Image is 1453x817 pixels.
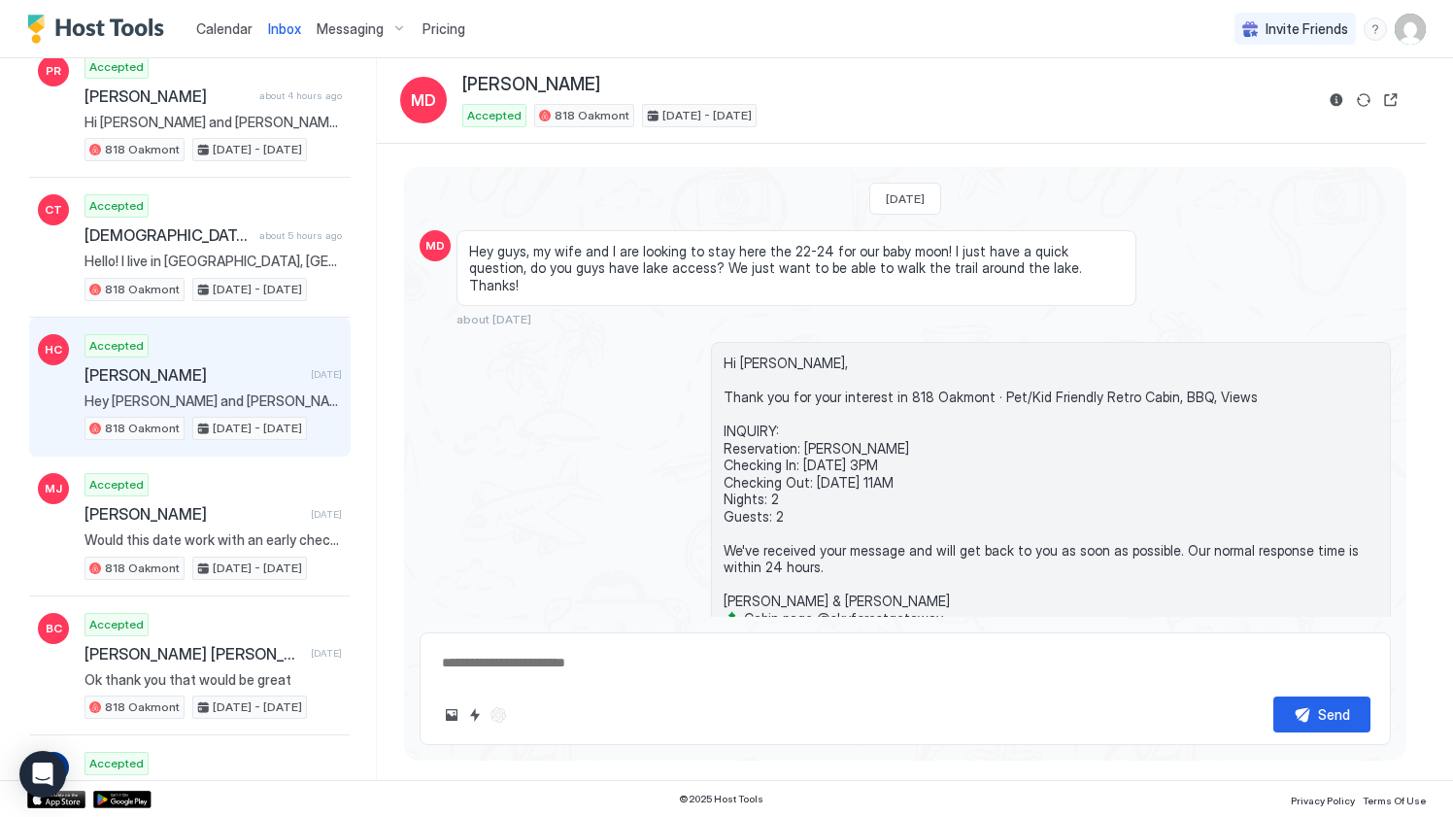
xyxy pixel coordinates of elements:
[105,420,180,437] span: 818 Oakmont
[422,20,465,38] span: Pricing
[1364,17,1387,41] div: menu
[45,480,62,497] span: MJ
[1273,697,1370,732] button: Send
[213,560,302,577] span: [DATE] - [DATE]
[89,476,144,494] span: Accepted
[268,18,301,39] a: Inbox
[213,698,302,716] span: [DATE] - [DATE]
[105,698,180,716] span: 818 Oakmont
[89,755,144,772] span: Accepted
[84,504,303,524] span: [PERSON_NAME]
[462,74,600,96] span: [PERSON_NAME]
[425,237,445,255] span: MD
[1363,789,1426,809] a: Terms Of Use
[886,191,925,206] span: [DATE]
[84,644,303,664] span: [PERSON_NAME] [PERSON_NAME]
[440,703,463,727] button: Upload image
[1266,20,1348,38] span: Invite Friends
[19,751,66,798] div: Open Intercom Messenger
[84,86,252,106] span: [PERSON_NAME]
[311,647,342,660] span: [DATE]
[89,58,144,76] span: Accepted
[1325,88,1348,112] button: Reservation information
[105,560,180,577] span: 818 Oakmont
[259,89,342,102] span: about 4 hours ago
[89,616,144,633] span: Accepted
[1379,88,1402,112] button: Open reservation
[84,671,342,689] span: Ok thank you that would be great
[1363,795,1426,806] span: Terms Of Use
[84,225,252,245] span: [DEMOGRAPHIC_DATA][PERSON_NAME]
[1395,14,1426,45] div: User profile
[679,793,763,805] span: © 2025 Host Tools
[213,420,302,437] span: [DATE] - [DATE]
[84,392,342,410] span: Hey [PERSON_NAME] and [PERSON_NAME]! My name is [PERSON_NAME], and I am planning for a short vaca...
[105,141,180,158] span: 818 Oakmont
[84,531,342,549] span: Would this date work with an early check in?
[93,791,152,808] a: Google Play Store
[1291,789,1355,809] a: Privacy Policy
[45,341,62,358] span: HC
[196,18,253,39] a: Calendar
[89,337,144,355] span: Accepted
[411,88,436,112] span: MD
[84,253,342,270] span: Hello! I live in [GEOGRAPHIC_DATA], [GEOGRAPHIC_DATA], Me and my friend wanted to get away from o...
[1352,88,1375,112] button: Sync reservation
[1318,704,1350,725] div: Send
[196,20,253,37] span: Calendar
[213,281,302,298] span: [DATE] - [DATE]
[46,62,61,80] span: PR
[45,201,62,219] span: CT
[724,355,1378,627] span: Hi [PERSON_NAME], Thank you for your interest in 818 Oakmont · Pet/Kid Friendly Retro Cabin, BBQ,...
[213,141,302,158] span: [DATE] - [DATE]
[27,15,173,44] a: Host Tools Logo
[456,312,531,326] span: about [DATE]
[311,368,342,381] span: [DATE]
[268,20,301,37] span: Inbox
[46,620,62,637] span: BC
[1291,795,1355,806] span: Privacy Policy
[555,107,629,124] span: 818 Oakmont
[463,703,487,727] button: Quick reply
[467,107,522,124] span: Accepted
[259,229,342,242] span: about 5 hours ago
[84,114,342,131] span: Hi [PERSON_NAME] and [PERSON_NAME], My name is [PERSON_NAME] and well it’s my birthday weekend an...
[84,365,303,385] span: [PERSON_NAME]
[89,197,144,215] span: Accepted
[662,107,752,124] span: [DATE] - [DATE]
[469,243,1124,294] span: Hey guys, my wife and I are looking to stay here the 22-24 for our baby moon! I just have a quick...
[105,281,180,298] span: 818 Oakmont
[27,791,85,808] a: App Store
[317,20,384,38] span: Messaging
[311,508,342,521] span: [DATE]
